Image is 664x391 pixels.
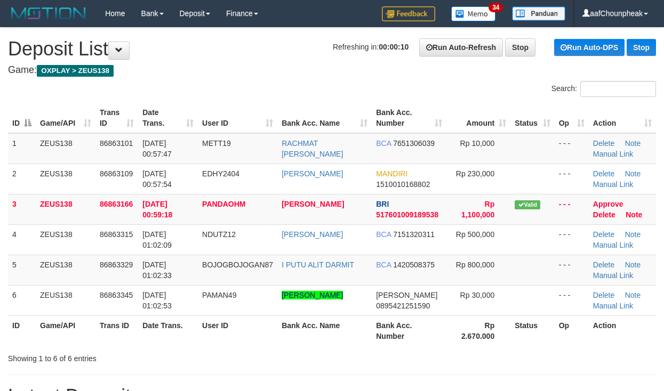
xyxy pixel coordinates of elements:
[95,103,138,133] th: Trans ID: activate to sort column ascending
[555,315,589,346] th: Op
[593,210,615,219] a: Delete
[382,6,435,21] img: Feedback.jpg
[593,271,634,280] a: Manual Link
[589,315,656,346] th: Action
[8,224,36,255] td: 4
[376,139,391,148] span: BCA
[580,81,656,97] input: Search:
[36,255,95,285] td: ZEUS138
[8,315,36,346] th: ID
[8,5,89,21] img: MOTION_logo.png
[8,194,36,224] td: 3
[555,224,589,255] td: - - -
[593,169,614,178] a: Delete
[593,150,634,158] a: Manual Link
[593,139,614,148] a: Delete
[8,285,36,315] td: 6
[589,103,656,133] th: Action: activate to sort column ascending
[36,194,95,224] td: ZEUS138
[461,200,494,219] span: Rp 1,100,000
[456,260,494,269] span: Rp 800,000
[8,255,36,285] td: 5
[627,39,656,56] a: Stop
[510,315,554,346] th: Status
[555,103,589,133] th: Op: activate to sort column ascending
[593,260,614,269] a: Delete
[376,180,430,189] span: Copy 1510010168802 to clipboard
[593,291,614,299] a: Delete
[505,38,535,56] a: Stop
[555,133,589,164] td: - - -
[555,194,589,224] td: - - -
[138,315,198,346] th: Date Trans.
[593,230,614,239] a: Delete
[36,285,95,315] td: ZEUS138
[202,291,236,299] span: PAMAN49
[8,349,269,364] div: Showing 1 to 6 of 6 entries
[555,285,589,315] td: - - -
[100,291,133,299] span: 86863345
[198,103,277,133] th: User ID: activate to sort column ascending
[393,139,435,148] span: Copy 7651306039 to clipboard
[142,169,172,189] span: [DATE] 00:57:54
[333,43,409,51] span: Refreshing in:
[282,139,343,158] a: RACHMAT [PERSON_NAME]
[554,39,625,56] a: Run Auto-DPS
[198,315,277,346] th: User ID
[142,139,172,158] span: [DATE] 00:57:47
[625,291,641,299] a: Note
[36,164,95,194] td: ZEUS138
[456,169,494,178] span: Rp 230,000
[138,103,198,133] th: Date Trans.: activate to sort column ascending
[282,260,354,269] a: I PUTU ALIT DARMIT
[376,210,438,219] span: Copy 517601009189538 to clipboard
[37,65,114,77] span: OXPLAY > ZEUS138
[8,133,36,164] td: 1
[555,164,589,194] td: - - -
[372,315,446,346] th: Bank Acc. Number
[277,315,372,346] th: Bank Acc. Name
[36,224,95,255] td: ZEUS138
[282,200,344,208] a: [PERSON_NAME]
[95,315,138,346] th: Trans ID
[451,6,496,21] img: Button%20Memo.svg
[446,315,510,346] th: Rp 2.670.000
[8,103,36,133] th: ID: activate to sort column descending
[393,260,435,269] span: Copy 1420508375 to clipboard
[202,139,231,148] span: METT19
[100,200,133,208] span: 86863166
[376,200,389,208] span: BRI
[376,230,391,239] span: BCA
[100,230,133,239] span: 86863315
[100,260,133,269] span: 86863329
[593,180,634,189] a: Manual Link
[379,43,409,51] strong: 00:00:10
[376,291,437,299] span: [PERSON_NAME]
[460,291,495,299] span: Rp 30,000
[419,38,503,56] a: Run Auto-Refresh
[625,169,641,178] a: Note
[277,103,372,133] th: Bank Acc. Name: activate to sort column ascending
[142,291,172,310] span: [DATE] 01:02:53
[460,139,495,148] span: Rp 10,000
[593,241,634,249] a: Manual Link
[8,164,36,194] td: 2
[142,260,172,280] span: [DATE] 01:02:33
[510,103,554,133] th: Status: activate to sort column ascending
[489,3,503,12] span: 34
[625,139,641,148] a: Note
[551,81,656,97] label: Search:
[282,291,343,299] a: [PERSON_NAME]
[372,103,446,133] th: Bank Acc. Number: activate to sort column ascending
[36,103,95,133] th: Game/API: activate to sort column ascending
[593,200,623,208] a: Approve
[446,103,510,133] th: Amount: activate to sort column ascending
[36,133,95,164] td: ZEUS138
[282,230,343,239] a: [PERSON_NAME]
[282,169,343,178] a: [PERSON_NAME]
[100,139,133,148] span: 86863101
[393,230,435,239] span: Copy 7151320311 to clipboard
[8,38,656,60] h1: Deposit List
[593,302,634,310] a: Manual Link
[202,200,245,208] span: PANDAOHM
